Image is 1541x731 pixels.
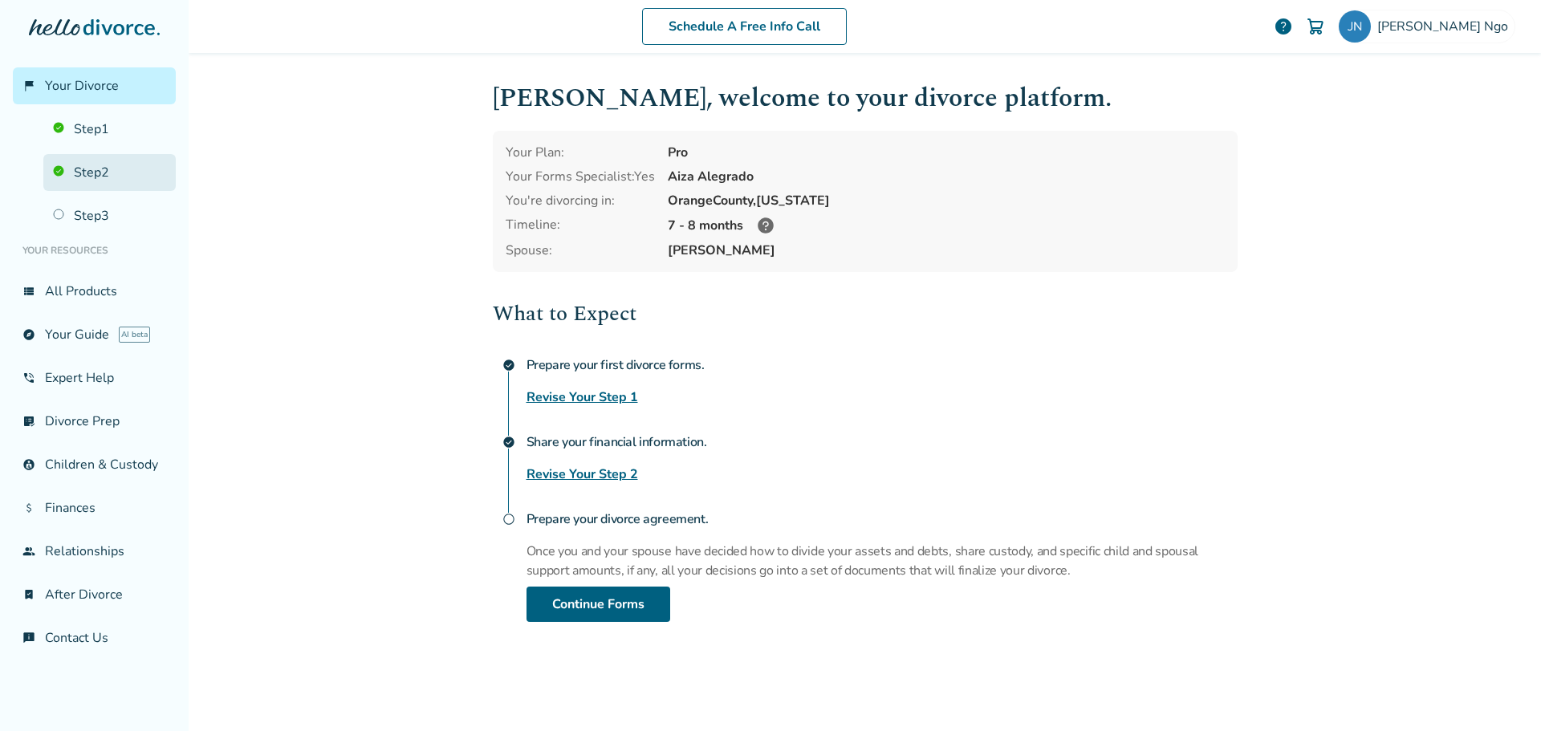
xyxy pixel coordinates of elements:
a: exploreYour GuideAI beta [13,316,176,353]
div: Aiza Alegrado [668,168,1225,185]
li: Your Resources [13,234,176,266]
span: [PERSON_NAME] Ngo [1377,18,1515,35]
a: Revise Your Step 1 [527,388,638,407]
span: group [22,545,35,558]
a: Step3 [43,197,176,234]
span: chat_info [22,632,35,644]
h2: What to Expect [493,298,1238,330]
a: help [1274,17,1293,36]
h4: Prepare your first divorce forms. [527,349,1238,381]
h4: Prepare your divorce agreement. [527,503,1238,535]
span: flag_2 [22,79,35,92]
h1: [PERSON_NAME] , welcome to your divorce platform. [493,79,1238,118]
span: radio_button_unchecked [502,513,515,526]
img: Cart [1306,17,1325,36]
a: Schedule A Free Info Call [642,8,847,45]
span: attach_money [22,502,35,514]
a: Revise Your Step 2 [527,465,638,484]
span: check_circle [502,436,515,449]
div: Orange County, [US_STATE] [668,192,1225,209]
a: groupRelationships [13,533,176,570]
div: You're divorcing in: [506,192,655,209]
span: bookmark_check [22,588,35,601]
a: Continue Forms [527,587,670,622]
img: jessica.ngo0406@gmail.com [1339,10,1371,43]
a: bookmark_checkAfter Divorce [13,576,176,613]
span: Spouse: [506,242,655,259]
span: explore [22,328,35,341]
div: 7 - 8 months [668,216,1225,235]
a: Step1 [43,111,176,148]
span: Your Divorce [45,77,119,95]
h4: Share your financial information. [527,426,1238,458]
span: account_child [22,458,35,471]
a: attach_moneyFinances [13,489,176,526]
div: Pro [668,144,1225,161]
a: list_alt_checkDivorce Prep [13,403,176,440]
a: phone_in_talkExpert Help [13,359,176,396]
span: view_list [22,285,35,298]
span: [PERSON_NAME] [668,242,1225,259]
a: view_listAll Products [13,273,176,310]
span: phone_in_talk [22,372,35,384]
a: flag_2Your Divorce [13,67,176,104]
p: Once you and your spouse have decided how to divide your assets and debts, share custody, and spe... [527,542,1238,580]
span: AI beta [119,327,150,343]
span: list_alt_check [22,415,35,428]
a: Step2 [43,154,176,191]
div: Your Forms Specialist: Yes [506,168,655,185]
div: Your Plan: [506,144,655,161]
div: Timeline: [506,216,655,235]
a: account_childChildren & Custody [13,446,176,483]
a: chat_infoContact Us [13,619,176,656]
span: check_circle [502,359,515,372]
iframe: Chat Widget [1461,654,1541,731]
